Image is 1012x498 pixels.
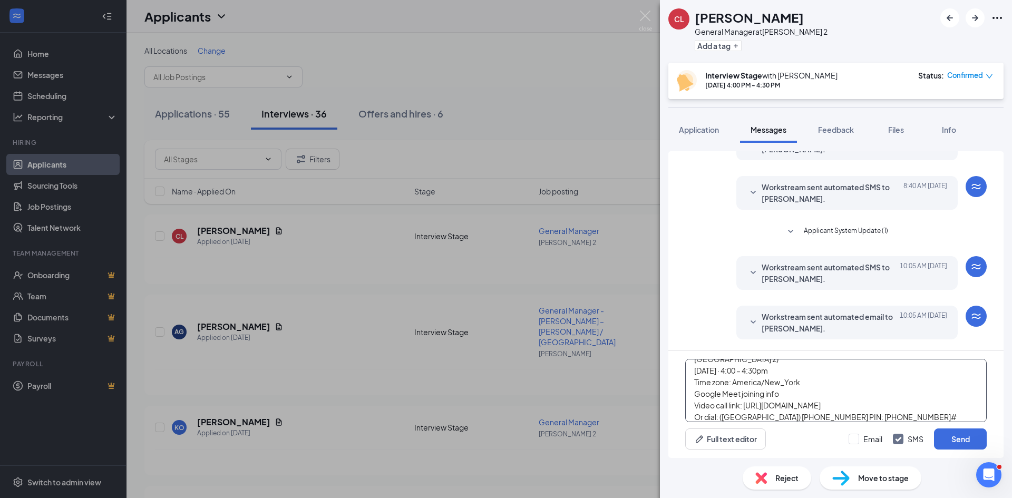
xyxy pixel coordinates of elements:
span: Info [942,125,956,134]
span: Application [679,125,719,134]
span: Workstream sent automated email to [PERSON_NAME]. [762,311,900,334]
svg: WorkstreamLogo [970,260,982,273]
svg: Pen [694,434,705,444]
span: [DATE] 10:05 AM [900,311,947,334]
svg: SmallChevronDown [747,267,760,279]
div: with [PERSON_NAME] [705,70,838,81]
span: Feedback [818,125,854,134]
iframe: Intercom live chat [976,462,1001,487]
textarea: Hello, Here is the [PERSON_NAME] (Interview Stage - General Manager at [GEOGRAPHIC_DATA] 2) [DATE... [685,359,987,422]
span: Confirmed [947,70,983,81]
svg: WorkstreamLogo [970,310,982,323]
span: Workstream sent automated SMS to [PERSON_NAME]. [762,261,900,285]
div: Status : [918,70,944,81]
button: SmallChevronDownApplicant System Update (1) [784,226,888,238]
span: Files [888,125,904,134]
button: ArrowLeftNew [940,8,959,27]
button: Full text editorPen [685,428,766,450]
div: General Manager at [PERSON_NAME] 2 [695,26,828,37]
div: CL [674,14,684,24]
span: Messages [751,125,786,134]
span: down [986,73,993,80]
b: Interview Stage [705,71,762,80]
svg: SmallChevronDown [747,316,760,329]
svg: ArrowLeftNew [943,12,956,24]
span: Applicant System Update (1) [804,226,888,238]
svg: WorkstreamLogo [970,180,982,193]
svg: SmallChevronDown [784,226,797,238]
svg: Ellipses [991,12,1004,24]
svg: SmallChevronDown [747,187,760,199]
span: [DATE] 10:05 AM [900,261,947,285]
h1: [PERSON_NAME] [695,8,804,26]
button: ArrowRight [966,8,985,27]
span: Workstream sent automated SMS to [PERSON_NAME]. [762,181,900,204]
div: [DATE] 4:00 PM - 4:30 PM [705,81,838,90]
button: Send [934,428,987,450]
span: Move to stage [858,472,909,484]
button: PlusAdd a tag [695,40,742,51]
svg: ArrowRight [969,12,981,24]
svg: Plus [733,43,739,49]
span: Reject [775,472,799,484]
span: [DATE] 8:40 AM [903,181,947,204]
